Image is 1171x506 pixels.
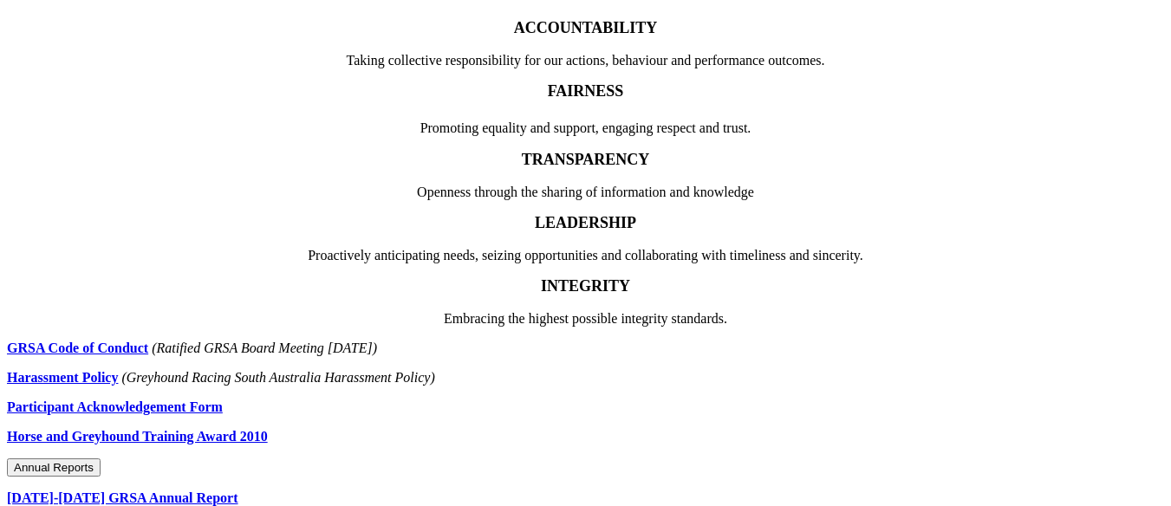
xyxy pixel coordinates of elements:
[541,277,630,295] strong: INTEGRITY
[444,311,727,326] span: Embracing the highest possible integrity standards.
[7,490,238,505] a: [DATE]-[DATE] GRSA Annual Report
[522,151,650,168] strong: TRANSPARENCY
[417,185,754,199] span: Openness through the sharing of information and knowledge
[346,53,824,68] span: Taking collective responsibility for our actions, behaviour and performance outcomes.
[152,341,377,355] em: (Ratified GRSA Board Meeting [DATE])
[7,429,268,444] a: Horse and Greyhound Training Award 2010
[7,458,101,477] button: Annual Reports
[308,248,863,263] span: Proactively anticipating needs, seizing opportunities and collaborating with timeliness and since...
[7,370,118,385] a: Harassment Policy
[535,214,636,231] strong: LEADERSHIP
[121,370,434,385] em: (Greyhound Racing South Australia Harassment Policy)
[420,120,751,135] span: Promoting equality and support, engaging respect and trust.
[548,82,624,100] strong: FAIRNESS
[7,341,148,355] a: GRSA Code of Conduct
[7,399,223,414] a: Participant Acknowledgement Form
[514,19,658,36] strong: ACCOUNTABILITY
